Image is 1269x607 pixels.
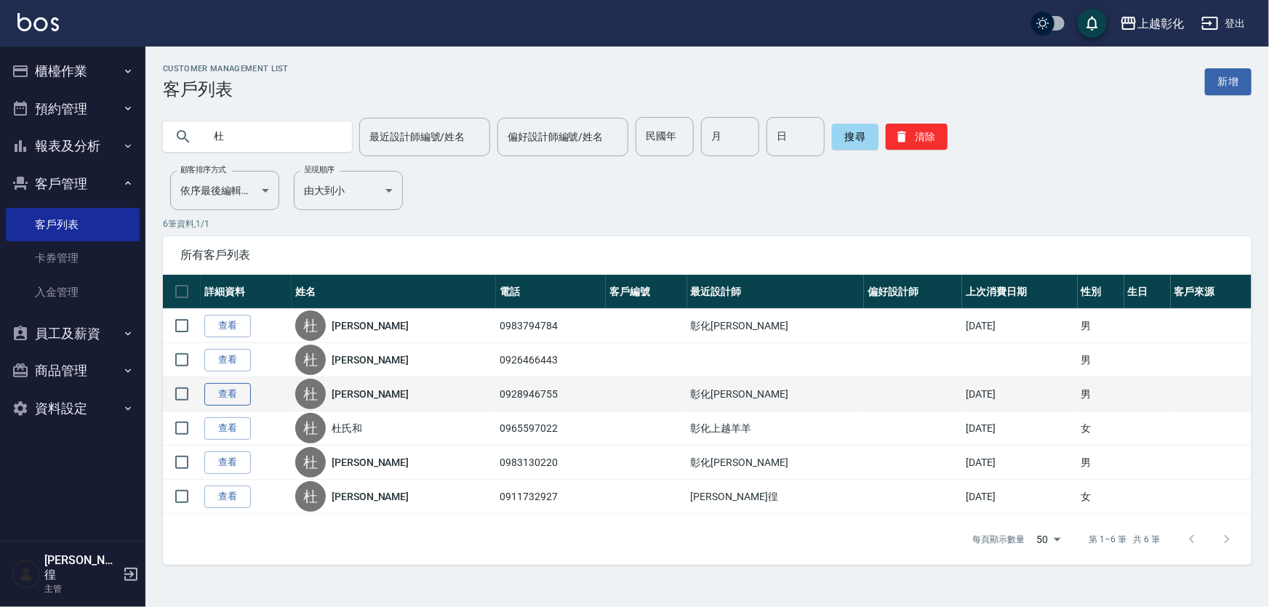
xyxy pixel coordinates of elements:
[1078,275,1124,309] th: 性別
[496,309,606,343] td: 0983794784
[44,553,119,582] h5: [PERSON_NAME]徨
[170,171,279,210] div: 依序最後編輯時間
[1078,343,1124,377] td: 男
[1078,480,1124,514] td: 女
[606,275,686,309] th: 客戶編號
[1124,275,1171,309] th: 生日
[687,480,865,514] td: [PERSON_NAME]徨
[496,377,606,411] td: 0928946755
[204,383,251,406] a: 查看
[6,127,140,165] button: 報表及分析
[962,480,1077,514] td: [DATE]
[204,451,251,474] a: 查看
[295,447,326,478] div: 杜
[295,481,326,512] div: 杜
[1089,533,1160,546] p: 第 1–6 筆 共 6 筆
[204,315,251,337] a: 查看
[204,117,340,156] input: 搜尋關鍵字
[962,446,1077,480] td: [DATE]
[1078,309,1124,343] td: 男
[6,208,140,241] a: 客戶列表
[1196,10,1252,37] button: 登出
[163,79,289,100] h3: 客戶列表
[295,345,326,375] div: 杜
[332,318,409,333] a: [PERSON_NAME]
[1137,15,1184,33] div: 上越彰化
[163,64,289,73] h2: Customer Management List
[332,353,409,367] a: [PERSON_NAME]
[201,275,292,309] th: 詳細資料
[44,582,119,595] p: 主管
[1171,275,1252,309] th: 客戶來源
[17,13,59,31] img: Logo
[295,310,326,341] div: 杜
[1031,520,1066,559] div: 50
[180,164,226,175] label: 顧客排序方式
[294,171,403,210] div: 由大到小
[973,533,1025,546] p: 每頁顯示數量
[6,315,140,353] button: 員工及薪資
[962,377,1077,411] td: [DATE]
[1078,411,1124,446] td: 女
[332,387,409,401] a: [PERSON_NAME]
[332,455,409,470] a: [PERSON_NAME]
[1078,377,1124,411] td: 男
[12,560,41,589] img: Person
[886,124,948,150] button: 清除
[6,241,140,275] a: 卡券管理
[832,124,878,150] button: 搜尋
[295,413,326,443] div: 杜
[332,421,362,435] a: 杜氏和
[6,165,140,203] button: 客戶管理
[496,411,606,446] td: 0965597022
[687,411,865,446] td: 彰化上越羊羊
[295,379,326,409] div: 杜
[6,52,140,90] button: 櫃檯作業
[962,275,1077,309] th: 上次消費日期
[687,309,865,343] td: 彰化[PERSON_NAME]
[292,275,496,309] th: 姓名
[180,248,1234,262] span: 所有客戶列表
[687,377,865,411] td: 彰化[PERSON_NAME]
[687,275,865,309] th: 最近設計師
[1078,9,1107,38] button: save
[687,446,865,480] td: 彰化[PERSON_NAME]
[163,217,1252,230] p: 6 筆資料, 1 / 1
[962,411,1077,446] td: [DATE]
[6,276,140,309] a: 入金管理
[496,446,606,480] td: 0983130220
[6,390,140,427] button: 資料設定
[496,275,606,309] th: 電話
[204,349,251,371] a: 查看
[864,275,962,309] th: 偏好設計師
[496,343,606,377] td: 0926466443
[332,489,409,504] a: [PERSON_NAME]
[6,352,140,390] button: 商品管理
[962,309,1077,343] td: [DATE]
[496,480,606,514] td: 0911732927
[304,164,335,175] label: 呈現順序
[204,486,251,508] a: 查看
[1114,9,1190,39] button: 上越彰化
[1205,68,1252,95] a: 新增
[1078,446,1124,480] td: 男
[204,417,251,440] a: 查看
[6,90,140,128] button: 預約管理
